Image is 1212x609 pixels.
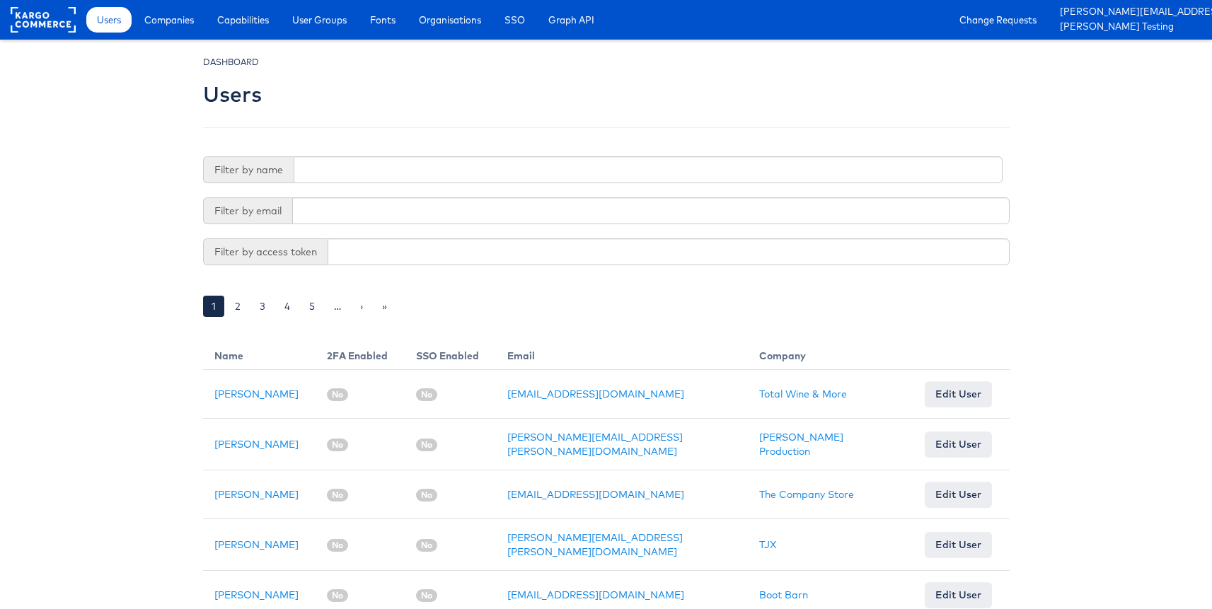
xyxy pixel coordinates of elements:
a: Edit User [925,431,992,457]
span: No [327,439,348,451]
th: Company [748,337,914,370]
a: Graph API [538,7,605,33]
th: 2FA Enabled [316,337,405,370]
a: [PERSON_NAME] Testing [1060,20,1201,35]
a: 3 [251,296,274,317]
a: [PERSON_NAME] [214,388,299,400]
span: No [327,539,348,552]
a: [EMAIL_ADDRESS][DOMAIN_NAME] [507,588,684,601]
span: User Groups [292,13,347,27]
a: [PERSON_NAME] [214,438,299,451]
a: Edit User [925,532,992,557]
a: Edit User [925,381,992,407]
th: SSO Enabled [405,337,496,370]
a: … [325,296,350,317]
a: [EMAIL_ADDRESS][DOMAIN_NAME] [507,488,684,501]
span: No [416,589,437,602]
a: User Groups [282,7,357,33]
span: Users [97,13,121,27]
span: Graph API [548,13,594,27]
a: Boot Barn [759,588,808,601]
small: DASHBOARD [203,57,259,67]
a: Organisations [408,7,492,33]
span: No [416,539,437,552]
a: Edit User [925,582,992,608]
span: No [416,439,437,451]
a: Companies [134,7,204,33]
a: › [352,296,371,317]
a: [PERSON_NAME] [214,588,299,601]
span: No [327,489,348,501]
a: 5 [301,296,323,317]
span: SSO [504,13,525,27]
a: » [374,296,396,317]
a: [PERSON_NAME] [214,538,299,551]
span: No [327,388,348,401]
span: Filter by access token [203,238,328,265]
a: [PERSON_NAME][EMAIL_ADDRESS][PERSON_NAME][DOMAIN_NAME] [507,431,683,458]
a: Total Wine & More [759,388,847,400]
a: [PERSON_NAME][EMAIL_ADDRESS][PERSON_NAME][DOMAIN_NAME] [1060,5,1201,20]
th: Email [496,337,748,370]
span: Fonts [370,13,396,27]
th: Name [203,337,316,370]
a: 1 [203,296,224,317]
a: 4 [276,296,299,317]
a: [PERSON_NAME] Production [759,431,843,458]
a: The Company Store [759,488,854,501]
span: Companies [144,13,194,27]
span: No [416,489,437,501]
a: [EMAIL_ADDRESS][DOMAIN_NAME] [507,388,684,400]
a: Change Requests [949,7,1047,33]
a: SSO [494,7,536,33]
span: Filter by email [203,197,292,224]
a: Users [86,7,132,33]
a: Capabilities [207,7,279,33]
a: TJX [759,538,777,551]
span: No [416,388,437,401]
span: Filter by name [203,156,294,183]
a: Edit User [925,482,992,507]
span: Capabilities [217,13,269,27]
span: Organisations [419,13,481,27]
h2: Users [203,83,262,106]
a: 2 [226,296,249,317]
a: Fonts [359,7,406,33]
a: [PERSON_NAME] [214,488,299,501]
a: [PERSON_NAME][EMAIL_ADDRESS][PERSON_NAME][DOMAIN_NAME] [507,531,683,558]
span: No [327,589,348,602]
